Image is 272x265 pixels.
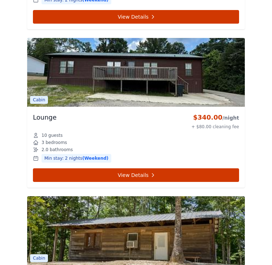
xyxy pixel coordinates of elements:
span: Cabin [30,254,48,262]
span: Min stay: 2 nights [42,154,111,163]
span: /night [222,115,239,121]
h3: Lounge [33,112,57,122]
img: Lounge [27,38,245,107]
a: View Details [33,10,239,24]
span: 2.0 bathrooms [42,147,73,153]
img: Cabin 1 [27,196,245,265]
span: 3 bedrooms [42,140,67,145]
span: (Weekend) [82,156,108,161]
span: 10 guests [42,132,63,138]
div: + $80.00 cleaning fee [191,124,239,130]
a: View Details [33,168,239,182]
span: Cabin [30,96,48,104]
div: $340.00 [191,112,239,122]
